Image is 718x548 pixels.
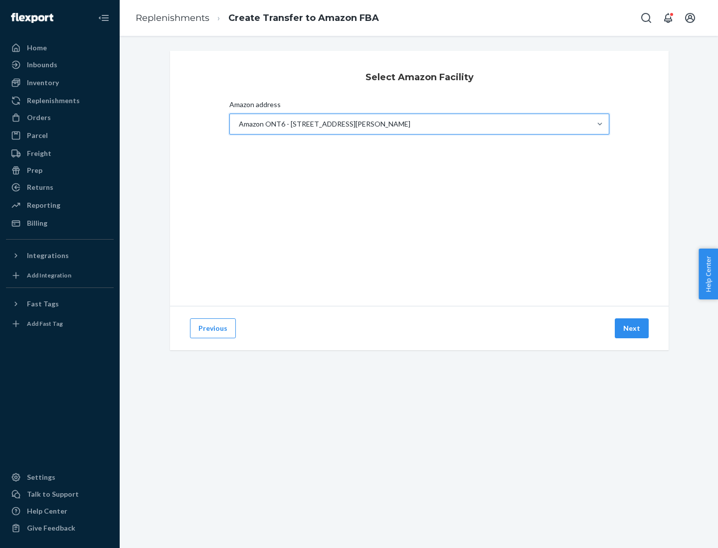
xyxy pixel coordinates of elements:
[27,113,51,123] div: Orders
[27,506,67,516] div: Help Center
[239,119,410,129] div: Amazon ONT6 - [STREET_ADDRESS][PERSON_NAME]
[190,318,236,338] button: Previous
[6,520,114,536] button: Give Feedback
[27,148,51,158] div: Freight
[27,165,42,175] div: Prep
[680,8,700,28] button: Open account menu
[27,218,47,228] div: Billing
[94,8,114,28] button: Close Navigation
[699,249,718,299] button: Help Center
[11,13,53,23] img: Flexport logo
[6,296,114,312] button: Fast Tags
[27,78,59,88] div: Inventory
[615,318,649,338] button: Next
[6,503,114,519] a: Help Center
[228,12,379,23] a: Create Transfer to Amazon FBA
[27,299,59,309] div: Fast Tags
[27,319,63,328] div: Add Fast Tag
[6,268,114,283] a: Add Integration
[6,57,114,73] a: Inbounds
[229,100,281,114] span: Amazon address
[6,469,114,485] a: Settings
[6,486,114,502] a: Talk to Support
[27,131,48,140] div: Parcel
[6,162,114,178] a: Prep
[27,251,69,261] div: Integrations
[136,12,209,23] a: Replenishments
[6,93,114,109] a: Replenishments
[6,179,114,195] a: Returns
[27,200,60,210] div: Reporting
[27,523,75,533] div: Give Feedback
[6,75,114,91] a: Inventory
[6,316,114,332] a: Add Fast Tag
[27,43,47,53] div: Home
[6,248,114,264] button: Integrations
[27,489,79,499] div: Talk to Support
[658,8,678,28] button: Open notifications
[6,145,114,161] a: Freight
[365,71,474,84] h3: Select Amazon Facility
[27,271,71,279] div: Add Integration
[27,60,57,70] div: Inbounds
[6,215,114,231] a: Billing
[27,472,55,482] div: Settings
[27,96,80,106] div: Replenishments
[6,40,114,56] a: Home
[128,3,387,33] ol: breadcrumbs
[27,182,53,192] div: Returns
[636,8,656,28] button: Open Search Box
[6,197,114,213] a: Reporting
[6,110,114,126] a: Orders
[6,128,114,143] a: Parcel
